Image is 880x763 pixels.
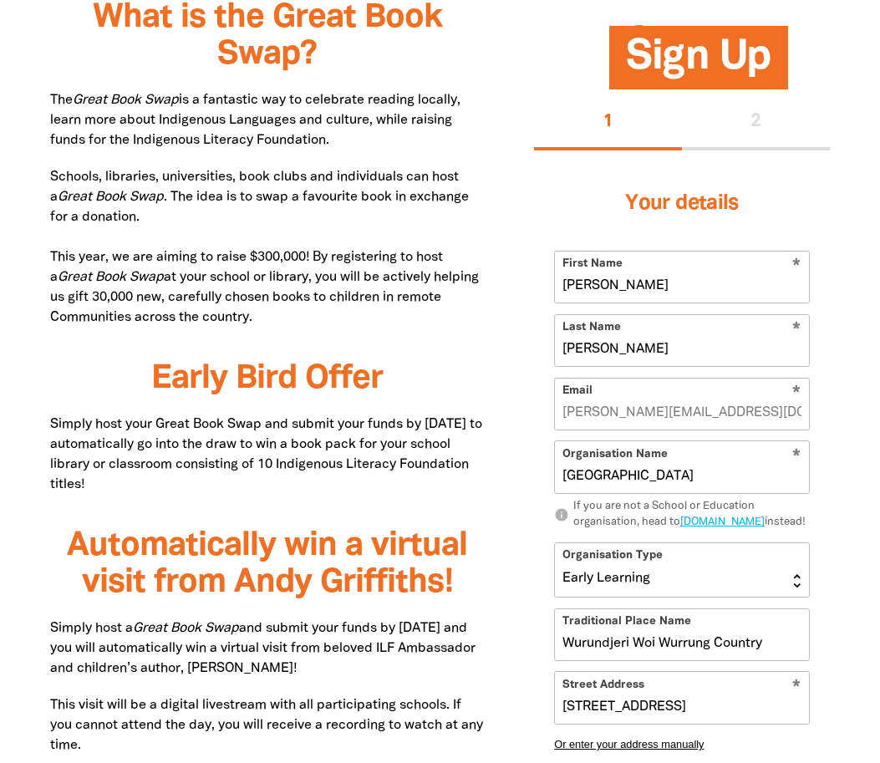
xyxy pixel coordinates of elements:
[50,167,484,328] p: Schools, libraries, universities, book clubs and individuals can host a . The idea is to swap a f...
[151,364,383,394] span: Early Bird Offer
[554,508,569,523] i: info
[534,97,682,150] button: Stage 1
[50,618,484,679] p: Simply host a and submit your funds by [DATE] and you will automatically win a virtual visit from...
[680,518,765,528] a: [DOMAIN_NAME]
[73,94,179,106] em: Great Book Swap
[50,90,484,150] p: The is a fantastic way to celebrate reading locally, learn more about Indigenous Languages and cu...
[626,39,771,90] span: Sign Up
[554,739,810,751] button: Or enter your address manually
[50,415,484,495] p: Simply host your Great Book Swap and submit your funds by [DATE] to automatically go into the dra...
[93,3,442,70] span: What is the Great Book Swap?
[573,499,810,532] div: If you are not a School or Education organisation, head to instead!
[58,272,164,283] em: Great Book Swap
[50,695,484,755] p: This visit will be a digital livestream with all participating schools. If you cannot attend the ...
[133,623,239,634] em: Great Book Swap
[554,170,810,237] h3: Your details
[67,531,467,598] span: Automatically win a virtual visit from Andy Griffiths!
[58,191,164,203] em: Great Book Swap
